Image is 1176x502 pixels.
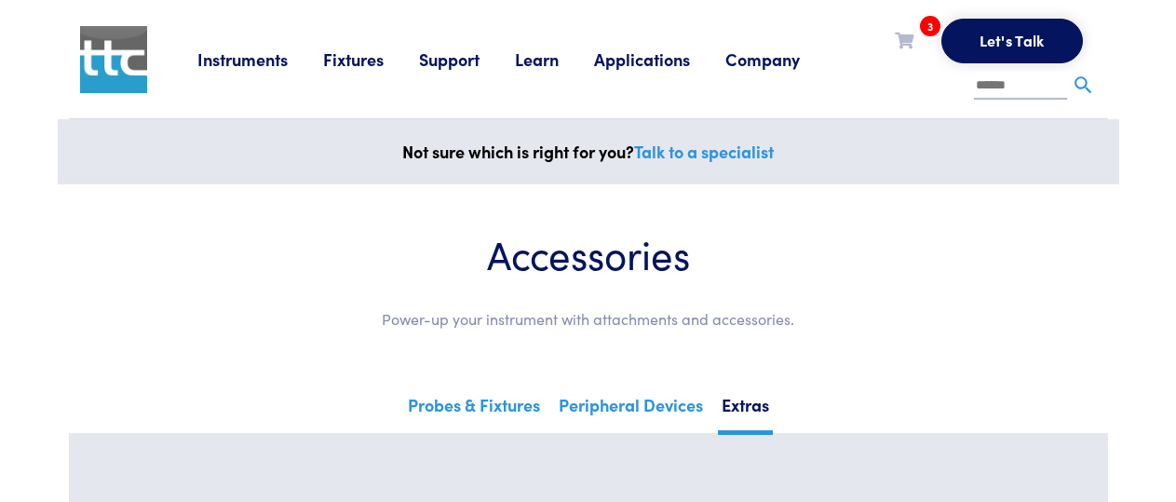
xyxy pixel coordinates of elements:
h1: Accessories [114,229,1063,278]
a: Support [419,47,515,71]
a: Peripheral Devices [555,389,707,430]
span: 3 [920,16,940,36]
a: 3 [895,28,913,51]
a: Applications [594,47,725,71]
a: Probes & Fixtures [404,389,544,430]
img: ttc_logo_1x1_v1.0.png [80,26,147,93]
a: Fixtures [323,47,419,71]
p: Power-up your instrument with attachments and accessories. [114,307,1063,332]
p: Not sure which is right for you? [69,138,1108,166]
button: Let's Talk [941,19,1083,63]
a: Extras [718,389,773,435]
a: Talk to a specialist [634,140,774,163]
a: Learn [515,47,594,71]
a: Company [725,47,835,71]
a: Instruments [197,47,323,71]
